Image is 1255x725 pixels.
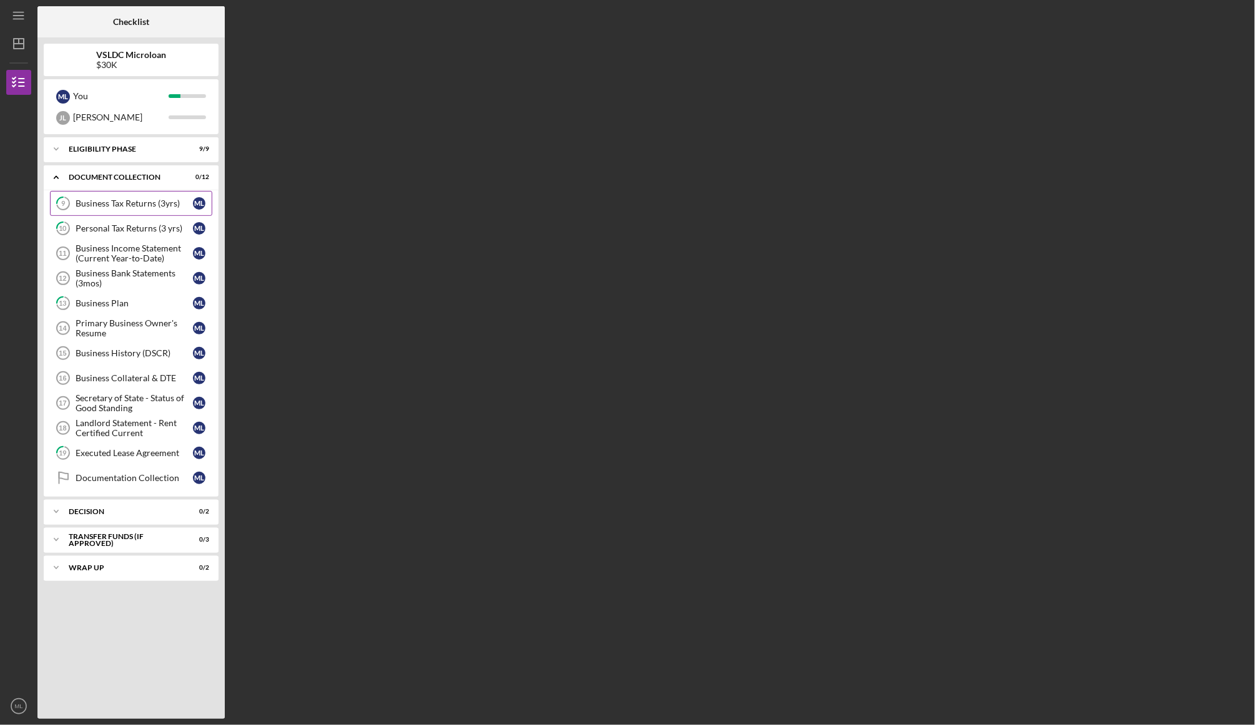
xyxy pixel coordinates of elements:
[113,17,149,27] b: Checklist
[56,111,70,125] div: J L
[59,374,66,382] tspan: 16
[76,318,193,338] div: Primary Business Owner's Resume
[193,347,205,359] div: M L
[187,536,209,543] div: 0 / 3
[193,397,205,409] div: M L
[50,216,212,241] a: 10Personal Tax Returns (3 yrs)ML
[69,145,178,153] div: Eligibility Phase
[76,448,193,458] div: Executed Lease Agreement
[6,694,31,719] button: ML
[96,50,166,60] b: VSLDC Microloan
[50,241,212,266] a: 11Business Income Statement (Current Year-to-Date)ML
[59,449,67,457] tspan: 19
[50,266,212,291] a: 12Business Bank Statements (3mos)ML
[50,465,212,490] a: Documentation CollectionML
[193,247,205,260] div: M L
[76,473,193,483] div: Documentation Collection
[76,198,193,208] div: Business Tax Returns (3yrs)
[193,222,205,235] div: M L
[59,225,67,233] tspan: 10
[50,291,212,316] a: 13Business PlanML
[73,85,169,107] div: You
[193,472,205,484] div: M L
[50,391,212,416] a: 17Secretary of State - Status of Good StandingML
[69,564,178,572] div: Wrap Up
[50,416,212,440] a: 18Landlord Statement - Rent Certified CurrentML
[69,173,178,181] div: Document Collection
[61,200,66,208] tspan: 9
[59,250,66,257] tspan: 11
[76,243,193,263] div: Business Income Statement (Current Year-to-Date)
[76,223,193,233] div: Personal Tax Returns (3 yrs)
[76,348,193,358] div: Business History (DSCR)
[76,393,193,413] div: Secretary of State - Status of Good Standing
[187,173,209,181] div: 0 / 12
[187,508,209,515] div: 0 / 2
[76,373,193,383] div: Business Collateral & DTE
[193,422,205,434] div: M L
[50,366,212,391] a: 16Business Collateral & DTEML
[59,324,67,332] tspan: 14
[69,508,178,515] div: Decision
[96,60,166,70] div: $30K
[59,349,66,357] tspan: 15
[76,418,193,438] div: Landlord Statement - Rent Certified Current
[50,191,212,216] a: 9Business Tax Returns (3yrs)ML
[69,533,178,547] div: Transfer Funds (If Approved)
[76,268,193,288] div: Business Bank Statements (3mos)
[73,107,169,128] div: [PERSON_NAME]
[59,399,66,407] tspan: 17
[59,275,66,282] tspan: 12
[193,297,205,309] div: M L
[59,424,66,432] tspan: 18
[59,299,67,308] tspan: 13
[193,447,205,459] div: M L
[50,440,212,465] a: 19Executed Lease AgreementML
[50,341,212,366] a: 15Business History (DSCR)ML
[193,272,205,285] div: M L
[56,90,70,104] div: M L
[193,322,205,334] div: M L
[50,316,212,341] a: 14Primary Business Owner's ResumeML
[187,145,209,153] div: 9 / 9
[14,703,23,710] text: ML
[187,564,209,572] div: 0 / 2
[193,372,205,384] div: M L
[76,298,193,308] div: Business Plan
[193,197,205,210] div: M L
